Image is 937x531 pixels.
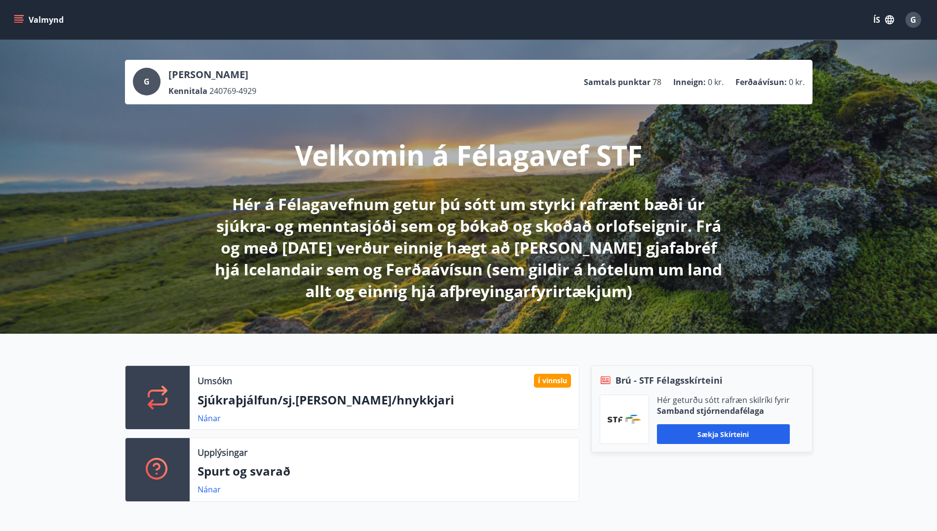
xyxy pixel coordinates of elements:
p: Spurt og svarað [198,463,571,480]
p: Velkomin á Félagavef STF [295,136,643,174]
span: 0 kr. [708,77,724,88]
a: Nánar [198,413,221,424]
button: ÍS [868,11,899,29]
p: Inneign : [673,77,706,88]
span: 0 kr. [789,77,805,88]
p: Kennitala [168,86,207,96]
span: 78 [652,77,661,88]
p: Sjúkraþjálfun/sj.[PERSON_NAME]/hnykkjari [198,392,571,408]
button: Sækja skírteini [657,424,790,444]
p: Ferðaávísun : [735,77,787,88]
span: Brú - STF Félagsskírteini [615,374,723,387]
p: Umsókn [198,374,232,387]
p: Samband stjórnendafélaga [657,405,790,416]
span: G [910,14,916,25]
img: vjCaq2fThgY3EUYqSgpjEiBg6WP39ov69hlhuPVN.png [608,415,641,424]
p: [PERSON_NAME] [168,68,256,82]
p: Hér á Félagavefnum getur þú sótt um styrki rafrænt bæði úr sjúkra- og menntasjóði sem og bókað og... [208,193,730,302]
a: Nánar [198,484,221,495]
button: G [901,8,925,32]
p: Upplýsingar [198,446,247,459]
p: Hér geturðu sótt rafræn skilríki fyrir [657,395,790,405]
span: 240769-4929 [209,86,256,96]
button: menu [12,11,68,29]
span: G [144,76,150,87]
p: Samtals punktar [584,77,651,88]
div: Í vinnslu [534,374,571,388]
